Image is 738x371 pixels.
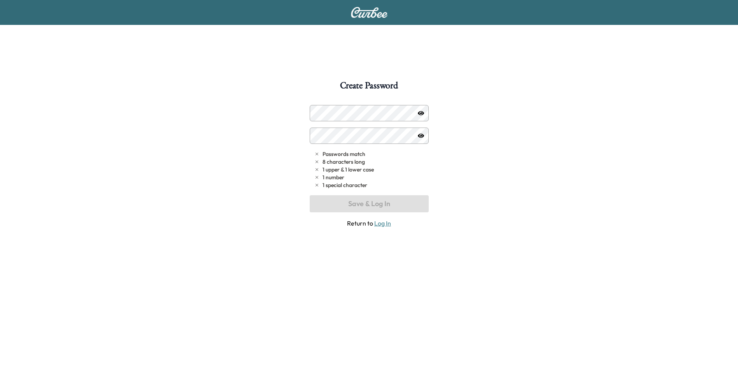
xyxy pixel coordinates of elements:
a: Log In [374,219,391,227]
span: 1 special character [323,181,367,189]
span: 1 number [323,173,344,181]
span: Passwords match [323,150,365,158]
span: Return to [310,219,429,228]
span: 1 upper & 1 lower case [323,166,374,173]
h1: Create Password [340,81,398,94]
span: 8 characters long [323,158,365,166]
img: Curbee Logo [351,7,388,18]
